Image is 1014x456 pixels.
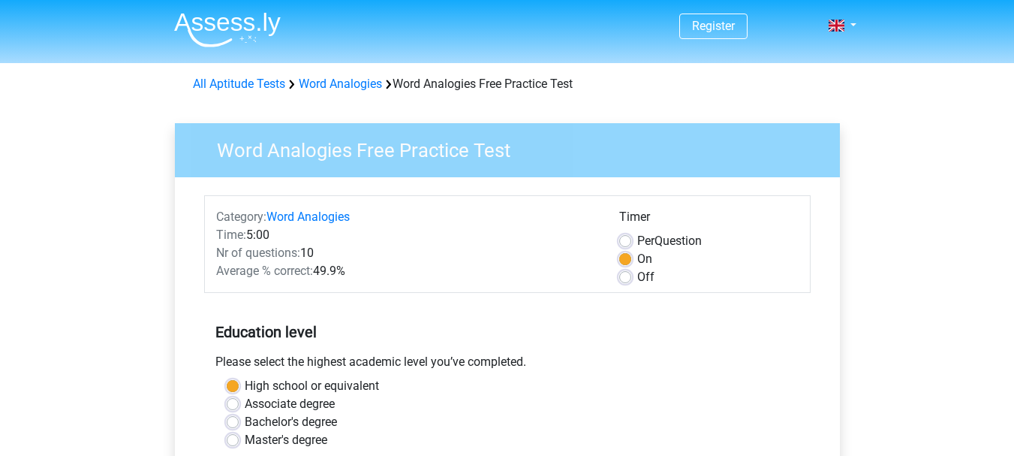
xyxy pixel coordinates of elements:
span: Average % correct: [216,264,313,278]
img: Assessly [174,12,281,47]
div: Word Analogies Free Practice Test [187,75,828,93]
h5: Education level [215,317,799,347]
a: Register [692,19,735,33]
div: 5:00 [205,226,608,244]
a: Word Analogies [299,77,382,91]
a: All Aptitude Tests [193,77,285,91]
label: Off [637,268,654,286]
label: On [637,250,652,268]
label: High school or equivalent [245,377,379,395]
label: Bachelor's degree [245,413,337,431]
div: Please select the highest academic level you’ve completed. [204,353,811,377]
label: Question [637,232,702,250]
div: 10 [205,244,608,262]
div: Timer [619,208,799,232]
div: 49.9% [205,262,608,280]
span: Time: [216,228,246,242]
span: Category: [216,210,266,224]
h3: Word Analogies Free Practice Test [199,133,829,162]
span: Nr of questions: [216,246,300,260]
span: Per [637,234,654,248]
label: Associate degree [245,395,335,413]
label: Master's degree [245,431,327,449]
a: Word Analogies [266,210,350,224]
